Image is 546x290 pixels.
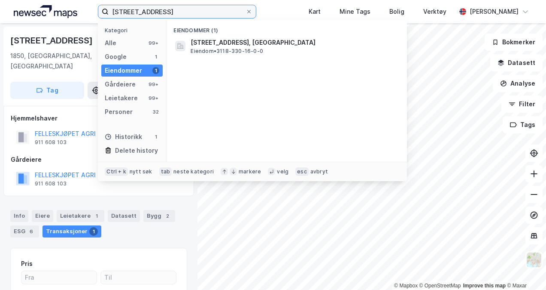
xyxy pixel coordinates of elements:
[21,259,33,269] div: Pris
[423,6,446,17] div: Verktøy
[173,168,214,175] div: neste kategori
[159,167,172,176] div: tab
[163,212,172,220] div: 2
[105,65,142,76] div: Eiendommer
[503,249,546,290] iframe: Chat Widget
[310,168,328,175] div: avbryt
[57,210,104,222] div: Leietakere
[42,225,101,238] div: Transaksjoner
[239,168,261,175] div: markere
[105,38,116,48] div: Alle
[105,93,138,103] div: Leietakere
[340,6,370,17] div: Mine Tags
[27,227,36,236] div: 6
[191,37,397,48] span: [STREET_ADDRESS], [GEOGRAPHIC_DATA]
[10,210,28,222] div: Info
[419,283,461,289] a: OpenStreetMap
[115,145,158,156] div: Delete history
[463,283,506,289] a: Improve this map
[92,212,101,220] div: 1
[11,154,187,165] div: Gårdeiere
[14,5,77,18] img: logo.a4113a55bc3d86da70a041830d287a7e.svg
[10,51,132,71] div: 1850, [GEOGRAPHIC_DATA], [GEOGRAPHIC_DATA]
[130,168,152,175] div: nytt søk
[89,227,98,236] div: 1
[503,116,543,133] button: Tags
[490,54,543,71] button: Datasett
[493,75,543,92] button: Analyse
[277,168,288,175] div: velg
[21,271,97,284] input: Fra
[147,81,159,88] div: 99+
[152,53,159,60] div: 1
[35,139,67,146] div: 911 608 103
[191,48,263,55] span: Eiendom • 3118-330-16-0-0
[32,210,53,222] div: Eiere
[309,6,321,17] div: Kart
[152,67,159,74] div: 1
[503,249,546,290] div: Kontrollprogram for chat
[10,82,84,99] button: Tag
[147,40,159,46] div: 99+
[152,108,159,115] div: 32
[105,132,142,142] div: Historikk
[389,6,404,17] div: Bolig
[35,180,67,187] div: 911 608 103
[105,167,128,176] div: Ctrl + k
[105,107,133,117] div: Personer
[10,225,39,238] div: ESG
[10,34,94,47] div: [STREET_ADDRESS]
[295,167,309,176] div: esc
[108,210,140,222] div: Datasett
[105,52,127,62] div: Google
[485,34,543,51] button: Bokmerker
[394,283,418,289] a: Mapbox
[147,95,159,102] div: 99+
[167,20,407,36] div: Eiendommer (1)
[105,79,136,89] div: Gårdeiere
[101,271,176,284] input: Til
[152,133,159,140] div: 1
[109,5,245,18] input: Søk på adresse, matrikkel, gårdeiere, leietakere eller personer
[105,27,163,34] div: Kategori
[501,96,543,113] button: Filter
[470,6,519,17] div: [PERSON_NAME]
[143,210,175,222] div: Bygg
[11,113,187,123] div: Hjemmelshaver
